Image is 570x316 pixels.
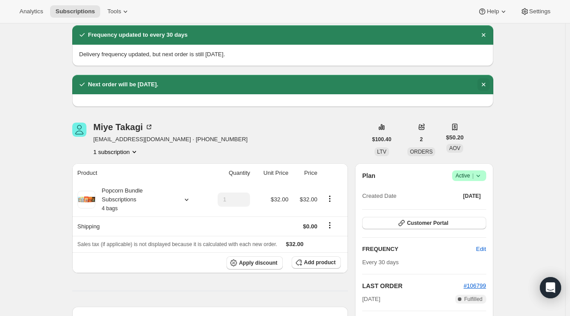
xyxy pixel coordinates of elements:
[94,123,154,131] div: Miye Takagi
[414,133,428,146] button: 2
[464,282,486,289] a: #106799
[72,163,206,183] th: Product
[362,295,380,304] span: [DATE]
[362,192,396,200] span: Created Date
[253,163,291,183] th: Unit Price
[456,171,483,180] span: Active
[529,8,550,15] span: Settings
[446,133,464,142] span: $50.20
[362,281,464,290] h2: LAST ORDER
[79,50,486,59] p: Delivery frequency updated, but next order is still [DATE].
[362,217,486,229] button: Customer Portal
[472,172,473,179] span: |
[464,296,482,303] span: Fulfilled
[372,136,391,143] span: $100.40
[88,80,159,89] h2: Next order will be [DATE].
[20,8,43,15] span: Analytics
[14,5,48,18] button: Analytics
[205,163,253,183] th: Quantity
[286,241,304,247] span: $32.00
[477,29,490,41] button: Dismiss notification
[94,147,139,156] button: Product actions
[367,133,397,146] button: $100.40
[362,171,375,180] h2: Plan
[102,205,118,212] small: 4 bags
[472,5,513,18] button: Help
[463,193,481,200] span: [DATE]
[292,256,341,269] button: Add product
[78,191,95,208] img: product img
[239,259,277,266] span: Apply discount
[323,194,337,204] button: Product actions
[407,220,448,227] span: Customer Portal
[476,245,486,254] span: Edit
[291,163,320,183] th: Price
[303,223,317,230] span: $0.00
[50,5,100,18] button: Subscriptions
[362,245,476,254] h2: FREQUENCY
[458,190,486,202] button: [DATE]
[95,186,175,213] div: Popcorn Bundle Subscriptions
[362,259,398,266] span: Every 30 days
[304,259,336,266] span: Add product
[72,123,86,137] span: Miye Takagi
[271,196,289,203] span: $32.00
[515,5,556,18] button: Settings
[410,149,433,155] span: ORDERS
[377,149,387,155] span: LTV
[420,136,423,143] span: 2
[55,8,95,15] span: Subscriptions
[323,220,337,230] button: Shipping actions
[449,145,460,151] span: AOV
[88,31,188,39] h2: Frequency updated to every 30 days
[487,8,499,15] span: Help
[300,196,317,203] span: $32.00
[540,277,561,298] div: Open Intercom Messenger
[94,135,248,144] span: [EMAIL_ADDRESS][DOMAIN_NAME] · [PHONE_NUMBER]
[78,241,277,247] span: Sales tax (if applicable) is not displayed because it is calculated with each new order.
[107,8,121,15] span: Tools
[72,216,206,236] th: Shipping
[477,78,490,91] button: Dismiss notification
[471,242,491,256] button: Edit
[226,256,283,270] button: Apply discount
[102,5,135,18] button: Tools
[464,281,486,290] button: #106799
